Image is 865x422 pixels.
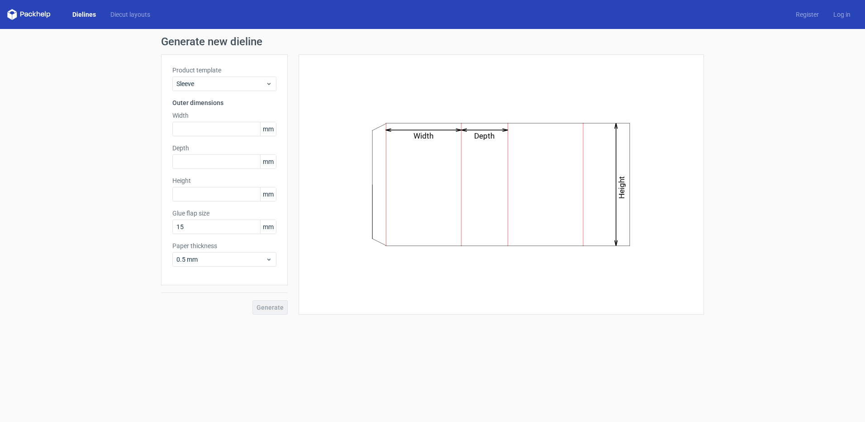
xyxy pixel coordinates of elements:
[176,255,266,264] span: 0.5 mm
[826,10,858,19] a: Log in
[260,155,276,168] span: mm
[161,36,704,47] h1: Generate new dieline
[618,176,627,199] text: Height
[172,176,276,185] label: Height
[172,111,276,120] label: Width
[414,131,434,140] text: Width
[260,220,276,234] span: mm
[260,122,276,136] span: mm
[103,10,157,19] a: Diecut layouts
[789,10,826,19] a: Register
[176,79,266,88] span: Sleeve
[172,66,276,75] label: Product template
[172,98,276,107] h3: Outer dimensions
[172,209,276,218] label: Glue flap size
[65,10,103,19] a: Dielines
[260,187,276,201] span: mm
[172,241,276,250] label: Paper thickness
[475,131,495,140] text: Depth
[172,144,276,153] label: Depth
